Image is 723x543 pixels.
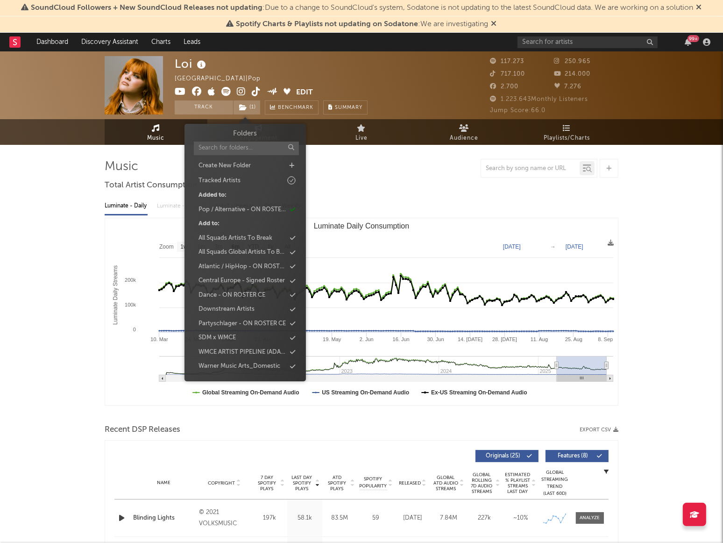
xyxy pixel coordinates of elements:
span: Estimated % Playlist Streams Last Day [505,472,531,494]
span: Total Artist Consumption [105,180,197,191]
span: Global ATD Audio Streams [433,475,459,492]
div: Luminate - Daily [105,198,148,214]
div: Atlantic / HipHop - ON ROSTER CE [198,262,286,271]
text: 25. Aug [565,336,582,342]
text: Ex-US Streaming On-Demand Audio [431,389,527,396]
div: 58.1k [290,514,320,523]
text: US Streaming On-Demand Audio [322,389,409,396]
div: [DATE] [397,514,428,523]
span: Jump Score: 66.0 [490,107,546,114]
div: Pop / Alternative - ON ROSTER CE [198,205,286,214]
div: 227k [469,514,500,523]
a: Music [105,119,207,145]
a: Leads [177,33,207,51]
button: Edit [297,87,313,99]
text: Luminate Daily Streams [112,265,119,325]
span: Last Day Spotify Plays [290,475,314,492]
div: 197k [255,514,285,523]
input: Search by song name or URL [481,165,580,172]
div: Partyschlager - ON ROSTER CE [198,319,286,329]
span: Music [148,133,165,144]
text: 200k [125,277,136,283]
span: ( 1 ) [233,100,261,114]
span: 117.273 [490,58,524,64]
span: Dismiss [696,4,702,12]
div: 99 + [688,35,699,42]
button: Export CSV [580,427,618,433]
span: 717.100 [490,71,525,77]
text: Luminate Daily Consumption [314,222,410,230]
div: SDM x WMCE [198,333,236,343]
span: SoundCloud Followers + New SoundCloud Releases not updating [31,4,263,12]
div: Warner Music Arts_Domestic [198,362,280,371]
span: 2.700 [490,84,518,90]
text: 30. Jun [427,336,444,342]
div: ~ 10 % [505,514,536,523]
span: 7.276 [554,84,582,90]
span: 7 Day Spotify Plays [255,475,279,492]
span: : Due to a change to SoundCloud's system, Sodatone is not updating to the latest SoundCloud data.... [31,4,694,12]
span: 1.223.643 Monthly Listeners [490,96,588,102]
span: Originals ( 25 ) [482,453,525,459]
button: Features(8) [546,450,609,462]
text: 10. Mar [150,336,168,342]
a: Audience [413,119,516,145]
a: Playlists/Charts [516,119,618,145]
span: Dismiss [491,21,497,28]
div: Tracked Artists [198,176,241,186]
span: Spotify Charts & Playlists not updating on Sodatone [236,21,418,28]
a: Discovery Assistant [75,33,145,51]
text: 8. Sep [598,336,613,342]
input: Search for folders... [194,142,299,155]
text: → [550,243,556,250]
span: Benchmark [278,102,313,114]
text: 0 [133,327,136,332]
span: ATD Spotify Plays [325,475,349,492]
span: Recent DSP Releases [105,424,180,436]
a: Charts [145,33,177,51]
h3: Folders [234,129,257,139]
text: 28. [DATE] [492,336,517,342]
text: 14. [DATE] [458,336,482,342]
div: All Squads Global Artists To Break [198,248,286,257]
button: Track [175,100,233,114]
a: Benchmark [265,100,319,114]
div: Add to: [198,219,220,229]
a: Engagement [207,119,310,145]
div: WMCE ARTIST PIPELINE (ADA + A&R) [198,348,286,357]
div: Warner Music Arts_International [198,376,286,386]
span: Released [399,480,421,486]
div: © 2021 VOLKSMUSIC [199,507,250,529]
span: Spotify Popularity [360,476,387,490]
span: Live [355,133,368,144]
span: Playlists/Charts [544,133,590,144]
text: Zoom [159,244,174,250]
span: Summary [335,105,362,110]
div: Create New Folder [198,161,251,171]
div: Added to: [198,191,227,200]
text: 19. May [323,336,341,342]
div: Name [133,479,194,486]
span: : We are investigating [236,21,489,28]
a: Dashboard [30,33,75,51]
span: Copyright [208,480,235,486]
div: Downstream Artists [198,305,255,314]
button: 99+ [685,38,691,46]
svg: Luminate Daily Consumption [105,218,618,405]
a: Blinding Lights [133,514,194,523]
div: All Squads Artists To Break [198,234,272,243]
button: Originals(25) [475,450,539,462]
button: Summary [323,100,368,114]
span: Global Rolling 7D Audio Streams [469,472,495,494]
span: 250.965 [554,58,591,64]
button: (1) [234,100,260,114]
text: 1w [180,244,188,250]
text: 16. Jun [393,336,410,342]
text: 2. Jun [360,336,374,342]
div: 83.5M [325,514,355,523]
div: Global Streaming Trend (Last 60D) [541,469,569,497]
div: 59 [360,514,392,523]
div: Loi [175,56,208,71]
div: Central Europe - Signed Roster [198,276,285,286]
